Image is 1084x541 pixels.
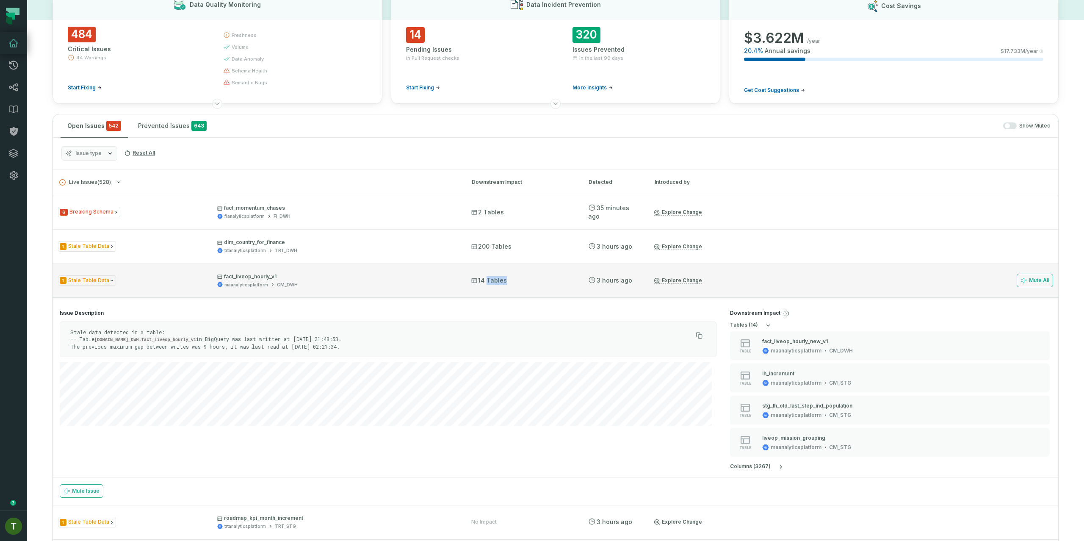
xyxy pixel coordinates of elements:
[68,45,208,53] div: Critical Issues
[232,44,249,50] span: volume
[217,239,456,246] p: dim_country_for_finance
[232,32,257,39] span: freshness
[60,243,66,250] span: Severity
[762,370,794,377] div: lh_increment
[277,282,298,288] div: CM_DWH
[1001,48,1038,55] span: $ 17.733M /year
[224,213,265,219] div: fianalyticsplatform
[60,209,68,216] span: Severity
[61,114,128,137] button: Open Issues
[765,47,810,55] span: Annual savings
[472,178,573,186] div: Downstream Impact
[739,413,751,418] span: table
[5,518,22,535] img: avatar of Tomer Galun
[406,84,434,91] span: Start Fixing
[9,499,17,507] div: Tooltip anchor
[1017,274,1053,287] button: Mute All
[730,310,1051,317] h4: Downstream Impact
[131,114,213,137] button: Prevented Issues
[60,484,103,498] button: Mute Issue
[217,273,456,280] p: fact_liveop_hourly_v1
[58,275,116,286] span: Issue Type
[579,55,623,61] span: In the last 90 days
[70,329,692,350] p: Stale data detected in a table: -- Table in BigQuery was last written at [DATE] 21:48:53. The pre...
[654,209,702,216] a: Explore Change
[829,347,853,354] div: CM_DWH
[572,45,705,54] div: Issues Prevented
[829,380,851,386] div: CM_STG
[60,310,716,316] h4: Issue Description
[191,121,207,131] span: 643
[771,347,821,354] div: maanalyticsplatform
[744,30,804,47] span: $ 3.622M
[76,54,106,61] span: 44 Warnings
[730,322,772,329] button: tables (14)
[655,178,731,186] div: Introduced by
[406,45,539,54] div: Pending Issues
[730,463,771,470] h5: column s ( 3267 )
[68,27,96,42] span: 484
[224,523,266,530] div: trtanalyticsplatform
[275,247,297,254] div: TRT_DWH
[217,515,456,522] p: roadmap_kpi_month_increment
[744,47,763,55] span: 20.4 %
[406,27,425,43] span: 14
[597,243,632,250] relative-time: Sep 17, 2025, 7:16 AM GMT+3
[59,179,111,186] span: Live Issues ( 528 )
[217,122,1051,130] div: Show Muted
[58,241,116,252] span: Issue Type
[829,444,851,451] div: CM_STG
[471,276,507,285] span: 14 Tables
[68,84,96,91] span: Start Fixing
[190,0,261,9] h3: Data Quality Monitoring
[60,277,66,284] span: Severity
[572,84,607,91] span: More insights
[526,0,601,9] h3: Data Incident Prevention
[471,519,497,525] div: No Impact
[730,463,784,470] button: columns (3267)
[94,337,196,342] code: [DOMAIN_NAME]_DWH.fact_liveop_hourly_v1
[730,428,1050,457] button: tablemaanalyticsplatformCM_STG
[744,87,805,94] a: Get Cost Suggestions
[730,363,1050,392] button: tablemaanalyticsplatformCM_STG
[807,38,820,44] span: /year
[589,178,639,186] div: Detected
[232,67,267,74] span: schema health
[744,87,799,94] span: Get Cost Suggestions
[406,55,459,61] span: in Pull Request checks
[597,277,632,284] relative-time: Sep 17, 2025, 7:16 AM GMT+3
[232,79,267,86] span: semantic bugs
[762,338,828,344] div: fact_liveop_hourly_new_v1
[232,55,264,62] span: data anomaly
[654,277,702,284] a: Explore Change
[654,519,702,525] a: Explore Change
[275,523,296,530] div: TRT_STG
[730,396,1050,424] button: tablemaanalyticsplatformCM_STG
[59,179,456,186] button: Live Issues(528)
[730,331,1051,458] div: tables (14)
[762,435,825,441] div: liveop_mission_grouping
[739,446,751,450] span: table
[217,205,456,211] p: fact_momentum_chases
[572,27,600,43] span: 320
[58,207,120,217] span: Issue Type
[68,84,102,91] a: Start Fixing
[739,349,751,353] span: table
[654,243,702,250] a: Explore Change
[471,242,512,251] span: 200 Tables
[61,146,117,161] button: Issue type
[739,381,751,386] span: table
[58,517,116,527] span: Issue Type
[224,247,266,254] div: trtanalyticsplatform
[829,412,851,419] div: CM_STG
[224,282,268,288] div: maanalyticsplatform
[730,331,1050,360] button: tablemaanalyticsplatformCM_DWH
[572,84,613,91] a: More insights
[771,412,821,419] div: maanalyticsplatform
[60,519,66,526] span: Severity
[121,146,158,160] button: Reset All
[106,121,121,131] span: critical issues and errors combined
[274,213,290,219] div: FI_DWH
[730,322,758,328] h5: table s ( 14 )
[881,2,921,10] h3: Cost Savings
